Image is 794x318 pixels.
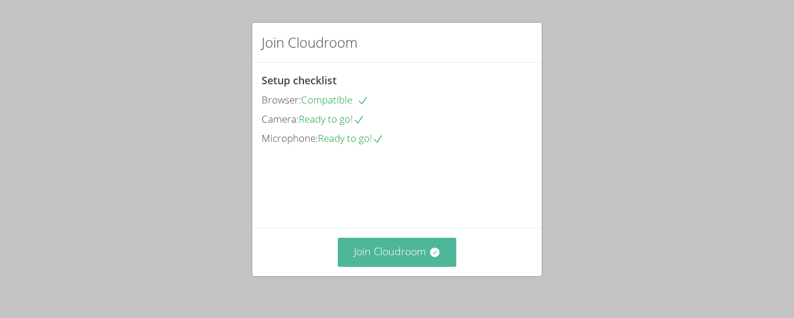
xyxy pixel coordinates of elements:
span: Browser: [262,93,301,106]
span: Ready to go! [299,112,364,126]
span: Setup checklist [262,73,337,87]
button: Join Cloudroom [338,238,457,266]
span: Camera: [262,112,299,126]
h2: Join Cloudroom [262,32,357,53]
span: Ready to go! [318,131,384,145]
span: Compatible [301,93,369,106]
span: Microphone: [262,131,318,145]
